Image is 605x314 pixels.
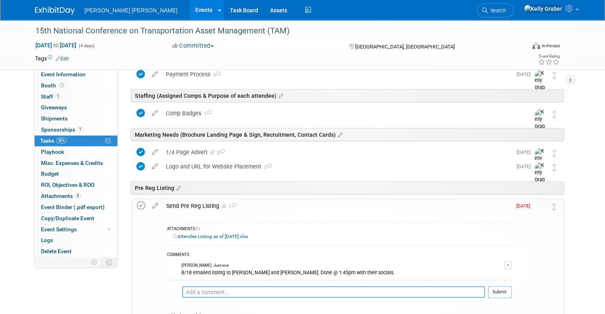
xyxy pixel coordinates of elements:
a: Budget [35,169,117,179]
i: Move task [552,164,556,171]
span: 2 [261,165,272,170]
span: Tasks [40,138,67,144]
a: edit [148,110,162,117]
div: Marketing Needs (Brochure Landing Page & Sign, Recruitment, Contact Cards) [130,128,564,141]
span: 5 [75,193,81,199]
a: Event Information [35,69,117,80]
img: Kelly Graber [524,4,562,13]
span: Staff [41,93,61,100]
img: Format-Inperson.png [532,43,540,49]
span: 3 [216,150,225,155]
div: COMMENTS [167,251,512,260]
span: Shipments [41,115,68,122]
span: Logs [41,237,53,243]
span: [DATE] [517,72,535,77]
a: Giveaways [35,102,117,113]
span: to [52,42,60,48]
img: ExhibitDay [35,7,75,15]
span: [DATE] [517,149,535,155]
div: Pre Reg Listing [130,181,564,194]
td: Personalize Event Tab Strip [88,257,101,267]
i: Move task [552,203,556,211]
div: Event Rating [538,54,560,58]
a: Delete Event [35,246,117,257]
a: edit [148,163,162,170]
a: Edit sections [336,130,342,138]
i: Move task [552,149,556,157]
span: Giveaways [41,104,67,110]
span: Sponsorships [41,126,83,133]
div: ATTACHMENTS [167,226,512,233]
span: [PERSON_NAME] [PERSON_NAME] [84,7,177,14]
img: Kelly Graber [167,287,178,298]
img: Kelly Graber [535,148,547,176]
a: Edit [56,56,69,62]
a: edit [148,71,162,78]
a: Event Binder (.pdf export) [35,202,117,213]
div: 15th National Conference on Transportation Asset Management (TAM) [33,24,516,38]
span: 90% [56,138,67,143]
div: Event Format [482,41,560,53]
span: [DATE] [516,203,534,209]
span: Misc. Expenses & Credits [41,160,103,166]
span: 1 [77,126,83,132]
span: Event Binder (.pdf export) [41,204,105,210]
button: Committed [169,42,217,50]
a: ROI, Objectives & ROO [35,180,117,190]
img: Kelly Graber [167,263,177,273]
span: Booth [41,82,66,89]
a: Copy/Duplicate Event [35,213,117,224]
span: Delete Event [41,248,72,254]
span: [DATE] [517,164,535,169]
a: Misc. Expenses & Credits [35,158,117,169]
span: (1) [195,227,200,231]
div: Comp Badges [162,107,519,120]
a: Event Settings [35,224,117,235]
span: Copy/Duplicate Event [41,215,94,221]
div: 1/4 Page Advert [162,145,512,159]
span: Booth not reserved yet [58,82,66,88]
button: Submit [488,286,512,298]
a: Playbook [35,147,117,157]
div: In-Person [541,43,560,49]
span: 1 [55,93,61,99]
span: ROI, Objectives & ROO [41,182,94,188]
td: Tags [35,54,69,62]
span: [PERSON_NAME] - Just now [181,263,229,268]
a: Attachments5 [35,191,117,202]
span: Event Information [41,71,86,78]
a: edit [148,202,162,209]
div: Staffing (Assigned Comps & Purpose of each attendee) [130,89,564,102]
a: Search [477,4,514,17]
a: edit [148,149,162,156]
img: Kelly Graber [534,202,545,212]
div: Payment Process [162,68,512,81]
div: Send Pre Reg Listing [162,199,512,213]
span: Attachments [41,193,81,199]
span: Event Settings [41,226,77,233]
a: Edit sections [174,184,181,192]
span: Budget [41,171,59,177]
a: Attendee Listing as of [DATE].xlsx [173,234,248,239]
div: Logo and URL for Website Placement [162,160,512,173]
span: Playbook [41,149,64,155]
i: Move task [552,72,556,79]
a: Staff1 [35,91,117,102]
span: [GEOGRAPHIC_DATA], [GEOGRAPHIC_DATA] [355,44,455,50]
div: 8/18 emailed listing to [PERSON_NAME] and [PERSON_NAME]. Done @ 1:45pm with their socials. [181,268,504,276]
img: Kelly Graber [535,109,547,137]
span: Search [488,8,506,14]
td: Toggle Event Tabs [101,257,118,267]
a: Logs [35,235,117,246]
span: Modified Layout [108,228,110,231]
a: Edit sections [276,91,283,99]
span: (4 days) [78,43,95,48]
span: 1 [228,204,236,209]
span: 5 [210,72,221,78]
i: Move task [552,110,556,118]
a: Booth [35,80,117,91]
a: Shipments [35,113,117,124]
span: 1 [201,111,212,116]
img: Kelly Graber [535,162,547,190]
a: Tasks90% [35,136,117,146]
